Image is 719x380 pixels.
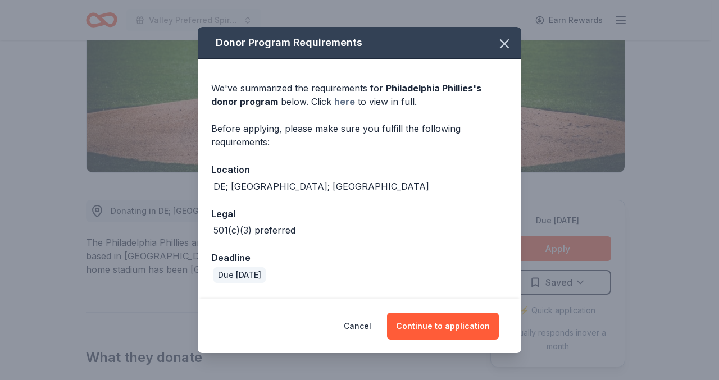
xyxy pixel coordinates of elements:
div: Deadline [211,250,508,265]
button: Cancel [344,313,371,340]
div: Due [DATE] [213,267,266,283]
div: Before applying, please make sure you fulfill the following requirements: [211,122,508,149]
div: Donor Program Requirements [198,27,521,59]
div: DE; [GEOGRAPHIC_DATA]; [GEOGRAPHIC_DATA] [213,180,429,193]
div: 501(c)(3) preferred [213,223,295,237]
button: Continue to application [387,313,499,340]
div: Donation frequency [211,296,508,311]
a: here [334,95,355,108]
div: Location [211,162,508,177]
div: Legal [211,207,508,221]
div: We've summarized the requirements for below. Click to view in full. [211,81,508,108]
